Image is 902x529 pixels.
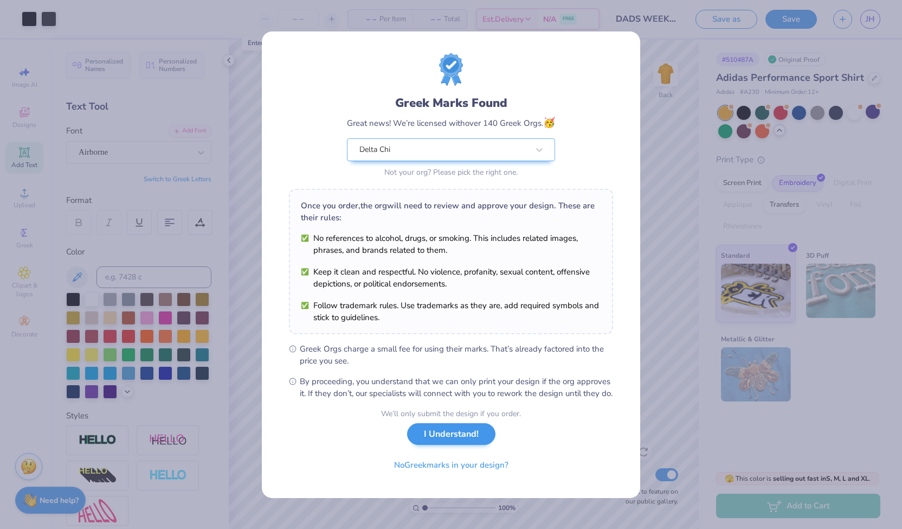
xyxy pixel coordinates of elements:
div: Great news! We’re licensed with over 140 Greek Orgs. [347,116,555,130]
div: Not your org? Please pick the right one. [347,167,555,178]
button: NoGreekmarks in your design? [385,454,518,476]
span: By proceeding, you understand that we can only print your design if the org approves it. If they ... [300,375,613,399]
li: Keep it clean and respectful. No violence, profanity, sexual content, offensive depictions, or po... [301,266,601,290]
li: Follow trademark rules. Use trademarks as they are, add required symbols and stick to guidelines. [301,299,601,323]
div: Greek Marks Found [347,94,555,112]
span: Greek Orgs charge a small fee for using their marks. That’s already factored into the price you see. [300,343,613,367]
button: I Understand! [407,423,495,445]
img: license-marks-badge.png [439,53,463,86]
div: We’ll only submit the design if you order. [381,408,521,419]
div: Once you order, the org will need to review and approve your design. These are their rules: [301,200,601,224]
li: No references to alcohol, drugs, or smoking. This includes related images, phrases, and brands re... [301,232,601,256]
span: 🥳 [543,116,555,129]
